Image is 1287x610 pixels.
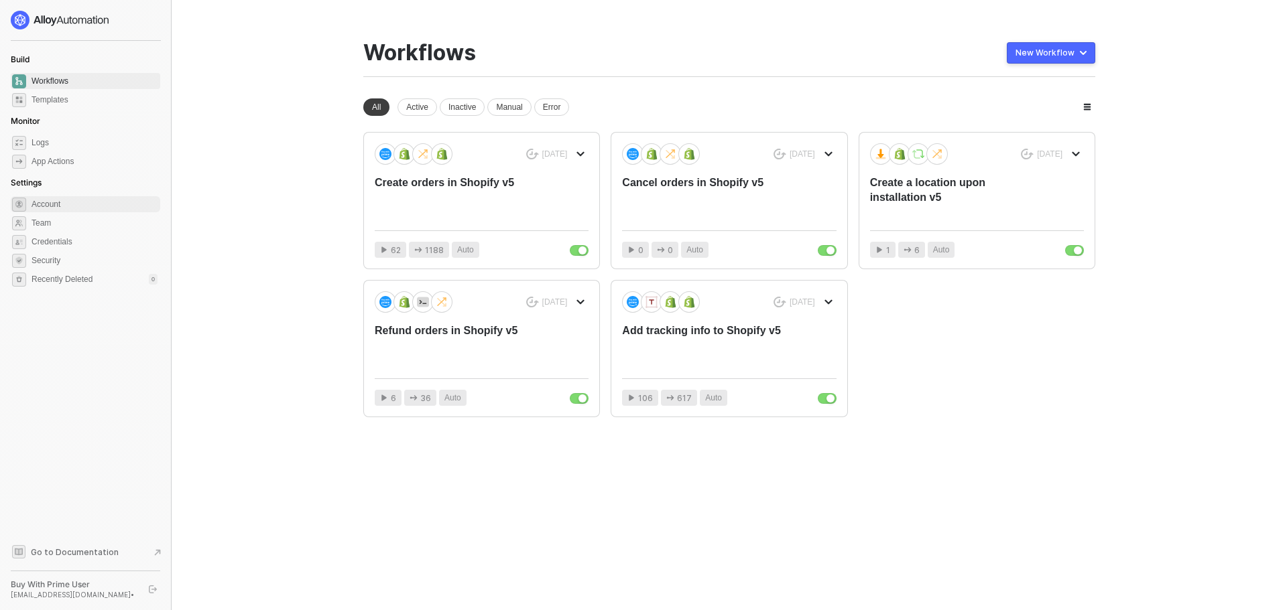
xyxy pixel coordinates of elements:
[666,394,674,402] span: icon-app-actions
[12,136,26,150] span: icon-logs
[1037,149,1062,160] div: [DATE]
[11,11,110,29] img: logo
[622,323,793,368] div: Add tracking info to Shopify v5
[576,298,585,306] span: icon-arrow-down
[534,98,570,116] div: Error
[32,215,158,231] span: Team
[436,296,448,308] img: icon
[444,392,461,404] span: Auto
[149,585,157,593] span: logout
[11,579,137,590] div: Buy With Prime User
[638,244,643,256] span: 0
[32,92,158,108] span: Templates
[375,323,546,368] div: Refund orders in Shopify v5
[436,148,448,160] img: icon
[151,546,164,559] span: document-arrow
[686,244,703,256] span: Auto
[1072,150,1080,158] span: icon-arrow-down
[11,590,137,599] div: [EMAIL_ADDRESS][DOMAIN_NAME] •
[457,244,474,256] span: Auto
[32,135,158,151] span: Logs
[12,216,26,230] span: team
[32,252,158,269] span: Security
[774,149,786,160] span: icon-success-page
[12,93,26,107] span: marketplace
[12,273,26,287] span: settings
[526,297,539,308] span: icon-success-page
[914,244,920,256] span: 6
[664,296,676,308] img: icon
[705,392,722,404] span: Auto
[31,546,119,558] span: Go to Documentation
[12,74,26,88] span: dashboard
[526,149,539,160] span: icon-success-page
[417,148,429,160] img: icon
[391,392,396,404] span: 6
[398,148,410,160] img: icon
[646,148,658,160] img: icon
[12,254,26,268] span: security
[912,148,924,160] img: icon
[12,235,26,249] span: credentials
[683,296,695,308] img: icon
[32,156,74,167] div: App Actions
[1021,149,1034,160] span: icon-success-page
[646,296,658,308] img: icon
[627,148,639,160] img: icon
[683,148,695,160] img: icon
[638,392,653,404] span: 106
[417,296,429,308] img: icon
[790,149,815,160] div: [DATE]
[487,98,531,116] div: Manual
[870,175,1041,220] div: Create a location upon installation v5
[1016,48,1075,58] div: New Workflow
[542,297,568,308] div: [DATE]
[774,297,786,308] span: icon-success-page
[414,246,422,254] span: icon-app-actions
[657,246,665,254] span: icon-app-actions
[931,148,943,160] img: icon
[440,98,485,116] div: Inactive
[420,392,431,404] span: 36
[11,54,29,64] span: Build
[397,98,437,116] div: Active
[875,148,887,160] img: icon
[576,150,585,158] span: icon-arrow-down
[886,244,890,256] span: 1
[11,544,161,560] a: Knowledge Base
[627,296,639,308] img: icon
[894,148,906,160] img: icon
[149,274,158,285] div: 0
[12,198,26,212] span: settings
[677,392,692,404] span: 617
[379,148,391,160] img: icon
[668,244,673,256] span: 0
[933,244,950,256] span: Auto
[11,11,160,29] a: logo
[363,40,476,66] div: Workflows
[379,296,391,308] img: icon
[622,175,793,220] div: Cancel orders in Shopify v5
[32,196,158,212] span: Account
[790,297,815,308] div: [DATE]
[542,149,568,160] div: [DATE]
[11,116,40,126] span: Monitor
[391,244,401,256] span: 62
[32,234,158,250] span: Credentials
[824,150,833,158] span: icon-arrow-down
[824,298,833,306] span: icon-arrow-down
[425,244,444,256] span: 1188
[32,274,93,285] span: Recently Deleted
[12,155,26,169] span: icon-app-actions
[32,73,158,89] span: Workflows
[363,98,389,116] div: All
[1007,42,1095,64] button: New Workflow
[664,148,676,160] img: icon
[904,246,912,254] span: icon-app-actions
[375,175,546,220] div: Create orders in Shopify v5
[410,394,418,402] span: icon-app-actions
[11,177,42,187] span: Settings
[398,296,410,308] img: icon
[12,545,25,558] span: documentation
